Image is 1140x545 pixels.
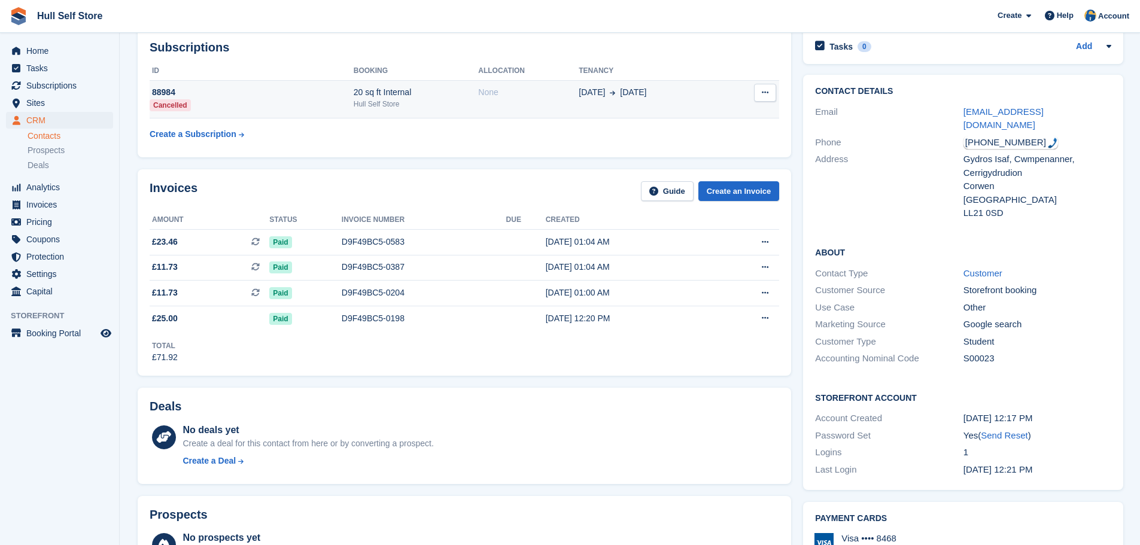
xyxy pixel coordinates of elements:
[6,266,113,282] a: menu
[28,130,113,142] a: Contacts
[269,261,291,273] span: Paid
[963,446,1111,459] div: 1
[6,196,113,213] a: menu
[183,455,433,467] a: Create a Deal
[26,60,98,77] span: Tasks
[963,206,1111,220] div: LL21 0SD
[269,287,291,299] span: Paid
[26,283,98,300] span: Capital
[150,86,354,99] div: 88984
[1048,138,1057,148] img: hfpfyWBK5wQHBAGPgDf9c6qAYOxxMAAAAASUVORK5CYII=
[815,284,963,297] div: Customer Source
[6,112,113,129] a: menu
[815,335,963,349] div: Customer Type
[150,508,208,522] h2: Prospects
[963,335,1111,349] div: Student
[815,463,963,477] div: Last Login
[150,211,269,230] th: Amount
[26,112,98,129] span: CRM
[28,145,65,156] span: Prospects
[478,62,579,81] th: Allocation
[152,236,178,248] span: £23.46
[963,412,1111,425] div: [DATE] 12:17 PM
[815,301,963,315] div: Use Case
[963,136,1058,150] div: Call: +447483847716
[963,268,1002,278] a: Customer
[815,267,963,281] div: Contact Type
[963,318,1111,331] div: Google search
[815,246,1111,258] h2: About
[152,312,178,325] span: £25.00
[26,196,98,213] span: Invoices
[546,287,714,299] div: [DATE] 01:00 AM
[815,153,963,220] div: Address
[506,211,546,230] th: Due
[150,62,354,81] th: ID
[963,352,1111,366] div: S00023
[815,318,963,331] div: Marketing Source
[28,144,113,157] a: Prospects
[963,464,1033,474] time: 2025-06-03 11:21:02 UTC
[28,160,49,171] span: Deals
[342,211,506,230] th: Invoice number
[6,95,113,111] a: menu
[26,325,98,342] span: Booking Portal
[152,340,178,351] div: Total
[32,6,107,26] a: Hull Self Store
[150,41,779,54] h2: Subscriptions
[963,193,1111,207] div: [GEOGRAPHIC_DATA]
[6,248,113,265] a: menu
[183,437,433,450] div: Create a deal for this contact from here or by converting a prospect.
[150,400,181,413] h2: Deals
[478,86,579,99] div: None
[1057,10,1074,22] span: Help
[26,77,98,94] span: Subscriptions
[829,41,853,52] h2: Tasks
[815,429,963,443] div: Password Set
[6,325,113,342] a: menu
[963,429,1111,443] div: Yes
[1084,10,1096,22] img: Hull Self Store
[6,214,113,230] a: menu
[342,261,506,273] div: D9F49BC5-0387
[26,266,98,282] span: Settings
[6,179,113,196] a: menu
[858,41,871,52] div: 0
[183,531,439,545] div: No prospects yet
[26,248,98,265] span: Protection
[26,214,98,230] span: Pricing
[26,179,98,196] span: Analytics
[6,231,113,248] a: menu
[1076,40,1092,54] a: Add
[150,123,244,145] a: Create a Subscription
[354,99,479,109] div: Hull Self Store
[698,181,780,201] a: Create an Invoice
[620,86,646,99] span: [DATE]
[546,211,714,230] th: Created
[183,423,433,437] div: No deals yet
[815,514,1111,523] h2: Payment cards
[6,77,113,94] a: menu
[6,283,113,300] a: menu
[546,261,714,273] div: [DATE] 01:04 AM
[579,86,605,99] span: [DATE]
[981,430,1027,440] a: Send Reset
[963,153,1111,179] div: Gydros Isaf, Cwmpenanner, Cerrigydrudion
[354,86,479,99] div: 20 sq ft Internal
[963,284,1111,297] div: Storefront booking
[342,312,506,325] div: D9F49BC5-0198
[150,99,191,111] div: Cancelled
[963,106,1044,130] a: [EMAIL_ADDRESS][DOMAIN_NAME]
[841,533,902,544] div: Visa •••• 8468
[998,10,1022,22] span: Create
[546,312,714,325] div: [DATE] 12:20 PM
[269,211,342,230] th: Status
[6,60,113,77] a: menu
[815,87,1111,96] h2: Contact Details
[354,62,479,81] th: Booking
[963,301,1111,315] div: Other
[579,62,725,81] th: Tenancy
[26,42,98,59] span: Home
[26,95,98,111] span: Sites
[6,42,113,59] a: menu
